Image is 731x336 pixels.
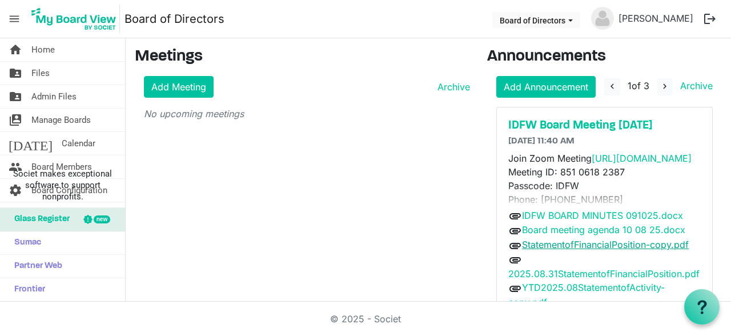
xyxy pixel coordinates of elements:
a: YTD2025.08StatementofActivity-copy.pdf [508,282,665,308]
span: Societ makes exceptional software to support nonprofits. [5,168,120,202]
a: [PERSON_NAME] [614,7,698,30]
span: home [9,38,22,61]
a: [URL][DOMAIN_NAME] [592,153,692,164]
span: folder_shared [9,62,22,85]
a: IDFW BOARD MINUTES 091025.docx [522,210,683,221]
span: Files [31,62,50,85]
img: no-profile-picture.svg [591,7,614,30]
span: [DATE] [9,132,53,155]
span: switch_account [9,109,22,131]
span: Join Zoom Meeting Meeting ID: 851 0618 2387 Passcode: IDFW Phone: [PHONE_NUMBER] [508,153,692,205]
a: Add Announcement [496,76,596,98]
a: Add Meeting [144,76,214,98]
a: StatementofFinancialPosition-copy.pdf [522,239,689,250]
button: Board of Directors dropdownbutton [492,12,580,28]
a: Board of Directors [124,7,224,30]
span: of 3 [628,80,649,91]
span: Admin Files [31,85,77,108]
button: logout [698,7,722,31]
button: navigate_before [604,78,620,95]
a: My Board View Logo [28,5,124,33]
span: [DATE] 11:40 AM [508,137,575,146]
h3: Meetings [135,47,470,67]
div: new [94,215,110,223]
span: navigate_next [660,81,670,91]
a: © 2025 - Societ [330,313,401,325]
span: menu [3,8,25,30]
span: Manage Boards [31,109,91,131]
a: IDFW Board Meeting [DATE] [508,119,701,133]
span: attachment [508,239,522,253]
span: Partner Web [9,255,62,278]
span: attachment [508,209,522,223]
span: Frontier [9,278,45,301]
span: Calendar [62,132,95,155]
a: Board meeting agenda 10 08 25.docx [522,224,685,235]
span: attachment [508,282,522,295]
span: attachment [508,224,522,238]
span: folder_shared [9,85,22,108]
span: people [9,155,22,178]
span: attachment [508,253,522,267]
p: No upcoming meetings [144,107,470,121]
span: navigate_before [607,81,617,91]
span: Board Members [31,155,92,178]
a: Archive [433,80,470,94]
span: Home [31,38,55,61]
button: navigate_next [657,78,673,95]
h3: Announcements [487,47,722,67]
span: Glass Register [9,208,70,231]
img: My Board View Logo [28,5,120,33]
a: 2025.08.31StatementofFinancialPosition.pdf [508,268,700,279]
span: Sumac [9,231,41,254]
span: 1 [628,80,632,91]
a: Archive [676,80,713,91]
